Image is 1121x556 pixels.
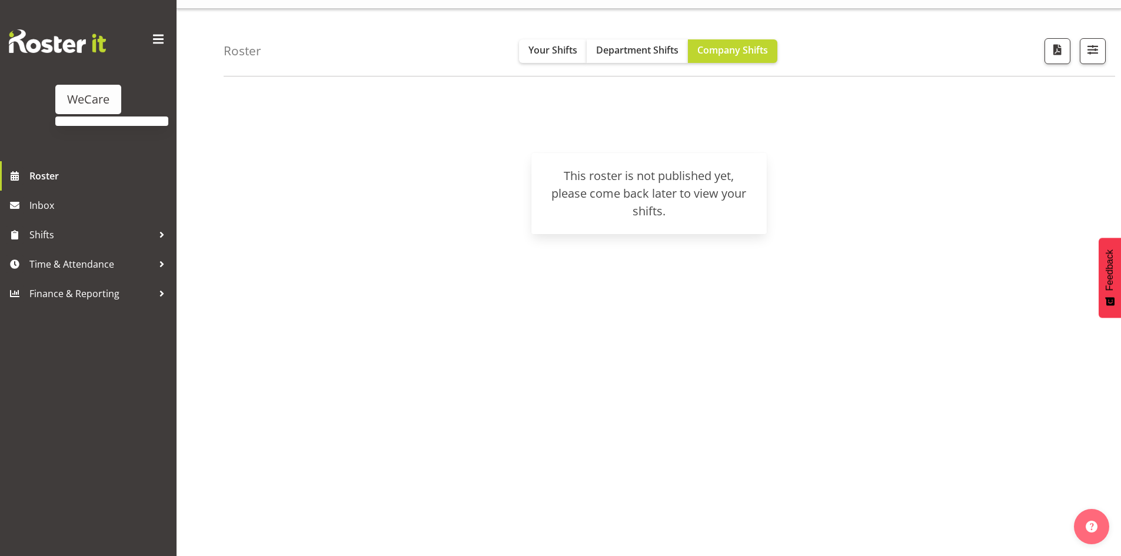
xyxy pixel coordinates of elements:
button: Your Shifts [519,39,587,63]
span: Your Shifts [528,44,577,56]
div: This roster is not published yet, please come back later to view your shifts. [545,167,753,220]
button: Company Shifts [688,39,777,63]
span: Inbox [29,197,171,214]
button: Download a PDF of the roster according to the set date range. [1045,38,1070,64]
span: Shifts [29,226,153,244]
button: Feedback - Show survey [1099,238,1121,318]
img: Rosterit website logo [9,29,106,53]
button: Filter Shifts [1080,38,1106,64]
span: Roster [29,167,171,185]
h4: Roster [224,44,261,58]
button: Department Shifts [587,39,688,63]
div: WeCare [67,91,109,108]
span: Time & Attendance [29,255,153,273]
span: Feedback [1105,249,1115,291]
span: Company Shifts [697,44,768,56]
span: Department Shifts [596,44,678,56]
img: help-xxl-2.png [1086,521,1097,532]
span: Finance & Reporting [29,285,153,302]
